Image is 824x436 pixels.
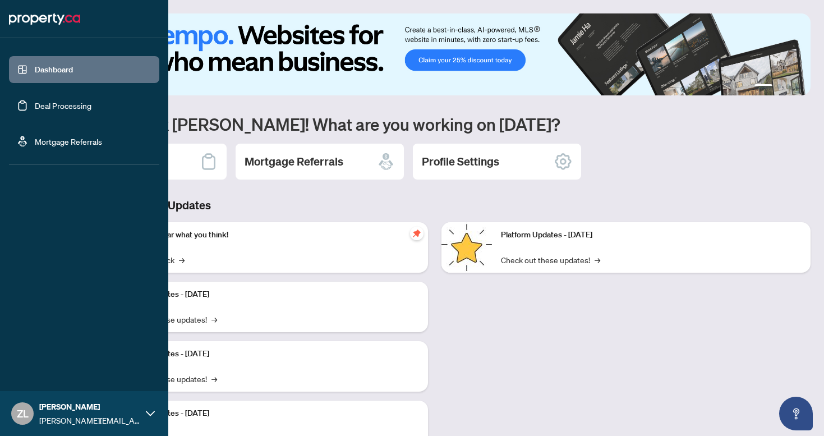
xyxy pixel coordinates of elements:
p: Platform Updates - [DATE] [501,229,802,241]
span: → [211,373,217,385]
button: 3 [786,84,790,89]
span: pushpin [410,227,423,240]
button: 4 [795,84,799,89]
h3: Brokerage & Industry Updates [58,198,811,213]
p: Platform Updates - [DATE] [118,288,419,301]
span: → [179,254,185,266]
span: → [595,254,600,266]
a: Dashboard [35,65,73,75]
p: Platform Updates - [DATE] [118,348,419,360]
img: Platform Updates - June 23, 2025 [441,222,492,273]
p: We want to hear what you think! [118,229,419,241]
img: logo [9,10,80,28]
h2: Profile Settings [422,154,499,169]
span: [PERSON_NAME][EMAIL_ADDRESS][DOMAIN_NAME] [39,414,140,426]
a: Deal Processing [35,100,91,111]
img: Slide 0 [58,13,811,95]
button: 2 [777,84,781,89]
p: Platform Updates - [DATE] [118,407,419,420]
span: → [211,313,217,325]
button: Open asap [779,397,813,430]
a: Mortgage Referrals [35,136,102,146]
span: ZL [17,406,29,421]
h2: Mortgage Referrals [245,154,343,169]
button: 1 [754,84,772,89]
h1: Welcome back [PERSON_NAME]! What are you working on [DATE]? [58,113,811,135]
a: Check out these updates!→ [501,254,600,266]
span: [PERSON_NAME] [39,401,140,413]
